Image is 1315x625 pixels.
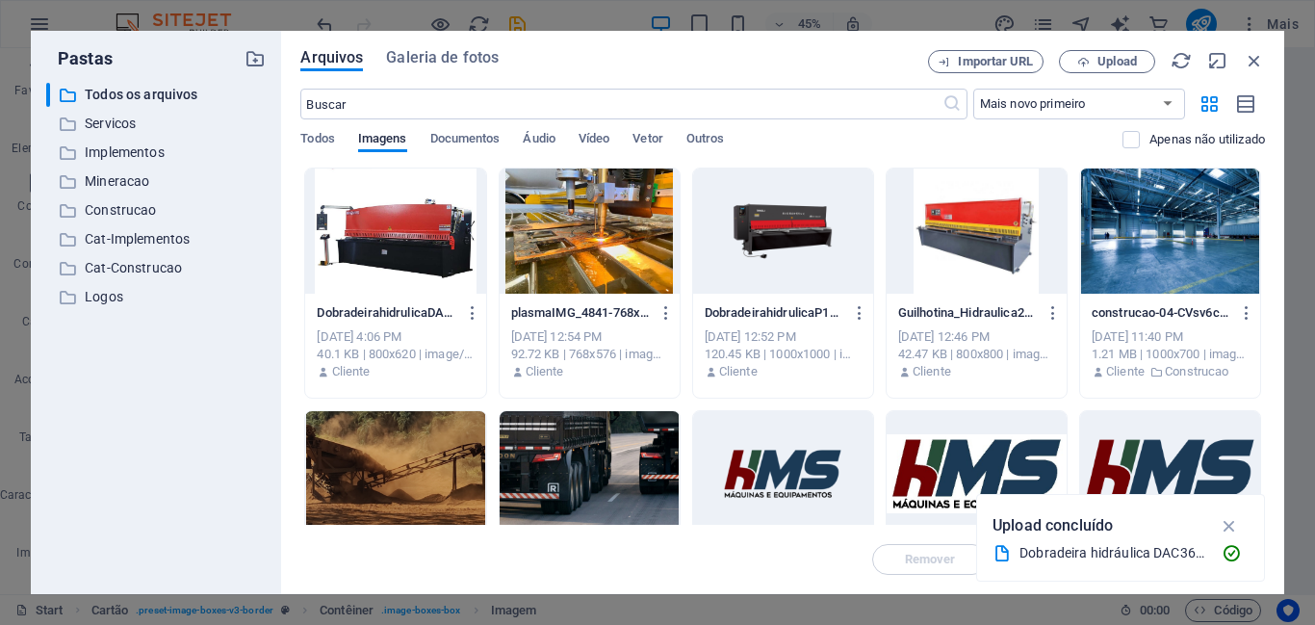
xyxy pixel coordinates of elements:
[317,304,456,322] p: DobradeirahidrulicaDAC360-Shear-5-800x620-OY08r0POCVizOttcTdyvJQ.jpg
[1244,50,1265,71] i: Fechar
[85,170,231,193] p: Mineracao
[300,127,334,154] span: Todos
[526,363,564,380] p: Cliente
[993,513,1113,538] p: Upload concluído
[85,228,231,250] p: Cat-Implementos
[1106,363,1145,380] p: Cliente
[85,84,231,106] p: Todos os arquivos
[1092,346,1249,363] div: 1.21 MB | 1000x700 | image/png
[898,304,1038,322] p: Guilhotina_Hidraulica2_qc12k-series-nc-hydraulic-shearing-machine55488814965-NNFd6_6x5Qq7zCY5eFvX...
[913,363,951,380] p: Cliente
[300,46,363,69] span: Arquivos
[1207,50,1228,71] i: Minimizar
[632,127,662,154] span: Vetor
[85,257,231,279] p: Cat-Construcao
[46,83,50,107] div: ​
[1171,50,1192,71] i: Recarregar
[958,56,1033,67] span: Importar URL
[386,46,499,69] span: Galeria de fotos
[46,256,266,280] div: Cat-Construcao
[898,328,1055,346] div: [DATE] 12:46 PM
[85,199,231,221] p: Construcao
[928,50,1044,73] button: Importar URL
[511,328,668,346] div: [DATE] 12:54 PM
[705,328,862,346] div: [DATE] 12:52 PM
[579,127,609,154] span: Vídeo
[719,363,758,380] p: Cliente
[1059,50,1155,73] button: Upload
[898,346,1055,363] div: 42.47 KB | 800x800 | image/jpeg
[46,169,266,194] div: Mineracao
[1165,363,1228,380] p: Construcao
[46,141,266,165] div: Implementos
[245,48,266,69] i: Criar nova pasta
[358,127,407,154] span: Imagens
[430,127,501,154] span: Documentos
[1019,542,1206,564] div: Dobradeira hidráulica DAC360-Shear-5-800x620.jpg
[46,46,113,71] p: Pastas
[46,112,266,136] div: Servicos
[46,285,266,309] div: Logos
[705,346,862,363] div: 120.45 KB | 1000x1000 | image/png
[85,286,231,308] p: Logos
[705,304,844,322] p: DobradeirahidrulicaP149-MS8-6-3200zhashi-NXa2TrMVP6eR5l9TtJI8GQ.png
[300,89,941,119] input: Buscar
[1149,131,1265,148] p: Exibe apenas arquivos que não estão em uso no website. Os arquivos adicionados durante esta sessã...
[1092,328,1249,346] div: [DATE] 11:40 PM
[85,142,231,164] p: Implementos
[46,227,266,251] div: Cat-Implementos
[46,198,266,222] div: Construcao
[511,304,651,322] p: plasmaIMG_4841-768x576-3300435389-h5eCgLboJEmAPYPPURj8ng.jpeg
[317,346,474,363] div: 40.1 KB | 800x620 | image/jpeg
[523,127,554,154] span: Áudio
[332,363,371,380] p: Cliente
[1097,56,1137,67] span: Upload
[1092,363,1249,380] div: Por: Cliente | Pasta: Construcao
[1092,304,1231,322] p: construcao-04-CVsv6cbBcej27mFsy21M7A.png
[686,127,725,154] span: Outros
[85,113,231,135] p: Servicos
[511,346,668,363] div: 92.72 KB | 768x576 | image/jpeg
[317,328,474,346] div: [DATE] 4:06 PM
